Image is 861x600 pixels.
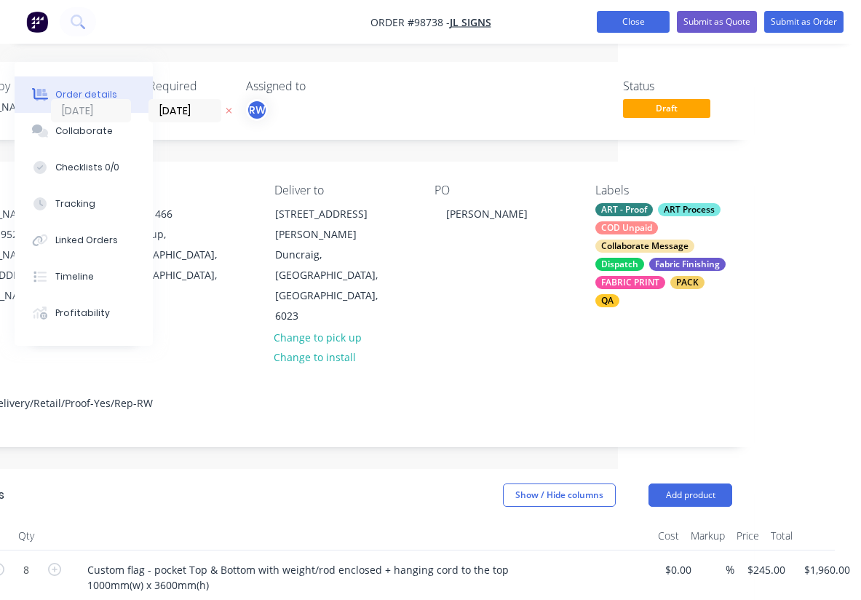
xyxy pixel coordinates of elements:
[114,183,250,197] div: Bill to
[658,203,721,216] div: ART Process
[435,203,539,224] div: [PERSON_NAME]
[765,521,798,550] div: Total
[263,203,408,327] div: [STREET_ADDRESS][PERSON_NAME]Duncraig, [GEOGRAPHIC_DATA], [GEOGRAPHIC_DATA], 6023
[15,222,153,258] button: Linked Orders
[55,125,113,138] div: Collaborate
[370,15,450,29] span: Order #98738 -
[148,79,229,93] div: Required
[15,186,153,222] button: Tracking
[15,113,153,149] button: Collaborate
[275,245,396,326] div: Duncraig, [GEOGRAPHIC_DATA], [GEOGRAPHIC_DATA], 6023
[55,307,110,320] div: Profitability
[246,99,268,121] button: RW
[595,240,694,253] div: Collaborate Message
[677,11,757,33] button: Submit as Quote
[595,294,619,307] div: QA
[652,521,685,550] div: Cost
[595,221,658,234] div: COD Unpaid
[114,204,235,224] div: Po Box 1466
[102,203,247,307] div: Po Box 1466Joondalup, [GEOGRAPHIC_DATA], [GEOGRAPHIC_DATA], 6919
[623,79,732,93] div: Status
[275,204,396,245] div: [STREET_ADDRESS][PERSON_NAME]
[55,88,117,101] div: Order details
[15,295,153,331] button: Profitability
[597,11,670,33] button: Close
[503,483,616,507] button: Show / Hide columns
[726,561,734,578] span: %
[55,234,118,247] div: Linked Orders
[55,197,95,210] div: Tracking
[685,521,731,550] div: Markup
[595,183,732,197] div: Labels
[648,483,732,507] button: Add product
[266,347,364,367] button: Change to install
[274,183,411,197] div: Deliver to
[649,258,726,271] div: Fabric Finishing
[595,258,644,271] div: Dispatch
[595,203,653,216] div: ART - Proof
[450,15,491,29] a: JL Signs
[15,76,153,113] button: Order details
[266,327,370,347] button: Change to pick up
[764,11,844,33] button: Submit as Order
[15,149,153,186] button: Checklists 0/0
[26,11,48,33] img: Factory
[731,521,765,550] div: Price
[76,559,520,596] div: Custom flag - pocket Top & Bottom with weight/rod enclosed + hanging cord to the top 1000mm(w) x ...
[114,224,235,306] div: Joondalup, [GEOGRAPHIC_DATA], [GEOGRAPHIC_DATA], 6919
[595,276,665,289] div: FABRIC PRINT
[15,258,153,295] button: Timeline
[55,161,119,174] div: Checklists 0/0
[246,79,392,93] div: Assigned to
[670,276,705,289] div: PACK
[435,183,571,197] div: PO
[623,99,710,117] span: Draft
[55,270,94,283] div: Timeline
